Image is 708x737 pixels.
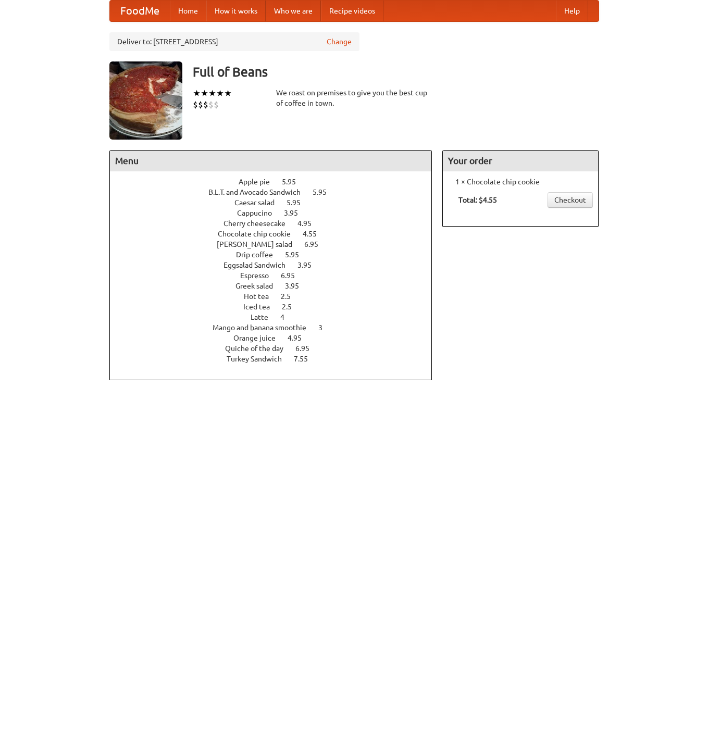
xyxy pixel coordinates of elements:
[295,344,320,353] span: 6.95
[214,99,219,110] li: $
[266,1,321,21] a: Who we are
[208,188,346,196] a: B.L.T. and Avocado Sandwich 5.95
[280,313,295,321] span: 4
[237,209,317,217] a: Cappucino 3.95
[288,334,312,342] span: 4.95
[240,271,279,280] span: Espresso
[223,261,331,269] a: Eggsalad Sandwich 3.95
[251,313,304,321] a: Latte 4
[234,198,320,207] a: Caesar salad 5.95
[443,151,598,171] h4: Your order
[225,344,294,353] span: Quiche of the day
[208,88,216,99] li: ★
[109,32,359,51] div: Deliver to: [STREET_ADDRESS]
[236,251,318,259] a: Drip coffee 5.95
[224,88,232,99] li: ★
[282,178,306,186] span: 5.95
[251,313,279,321] span: Latte
[235,282,318,290] a: Greek salad 3.95
[198,99,203,110] li: $
[297,219,322,228] span: 4.95
[208,188,311,196] span: B.L.T. and Avocado Sandwich
[243,303,280,311] span: Iced tea
[240,271,314,280] a: Espresso 6.95
[218,230,301,238] span: Chocolate chip cookie
[227,355,327,363] a: Turkey Sandwich 7.55
[321,1,383,21] a: Recipe videos
[318,323,333,332] span: 3
[110,151,432,171] h4: Menu
[303,230,327,238] span: 4.55
[243,303,311,311] a: Iced tea 2.5
[313,188,337,196] span: 5.95
[193,61,599,82] h3: Full of Beans
[284,209,308,217] span: 3.95
[109,61,182,140] img: angular.jpg
[201,88,208,99] li: ★
[287,198,311,207] span: 5.95
[203,99,208,110] li: $
[206,1,266,21] a: How it works
[235,282,283,290] span: Greek salad
[218,230,336,238] a: Chocolate chip cookie 4.55
[304,240,329,248] span: 6.95
[548,192,593,208] a: Checkout
[233,334,286,342] span: Orange juice
[294,355,318,363] span: 7.55
[217,240,303,248] span: [PERSON_NAME] salad
[239,178,280,186] span: Apple pie
[193,99,198,110] li: $
[285,251,309,259] span: 5.95
[213,323,342,332] a: Mango and banana smoothie 3
[281,271,305,280] span: 6.95
[223,219,296,228] span: Cherry cheesecake
[223,261,296,269] span: Eggsalad Sandwich
[276,88,432,108] div: We roast on premises to give you the best cup of coffee in town.
[237,209,282,217] span: Cappucino
[327,36,352,47] a: Change
[556,1,588,21] a: Help
[281,292,301,301] span: 2.5
[236,251,283,259] span: Drip coffee
[297,261,322,269] span: 3.95
[225,344,329,353] a: Quiche of the day 6.95
[217,240,338,248] a: [PERSON_NAME] salad 6.95
[285,282,309,290] span: 3.95
[216,88,224,99] li: ★
[170,1,206,21] a: Home
[233,334,321,342] a: Orange juice 4.95
[227,355,292,363] span: Turkey Sandwich
[282,303,302,311] span: 2.5
[193,88,201,99] li: ★
[244,292,279,301] span: Hot tea
[110,1,170,21] a: FoodMe
[239,178,315,186] a: Apple pie 5.95
[448,177,593,187] li: 1 × Chocolate chip cookie
[208,99,214,110] li: $
[458,196,497,204] b: Total: $4.55
[223,219,331,228] a: Cherry cheesecake 4.95
[244,292,310,301] a: Hot tea 2.5
[234,198,285,207] span: Caesar salad
[213,323,317,332] span: Mango and banana smoothie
